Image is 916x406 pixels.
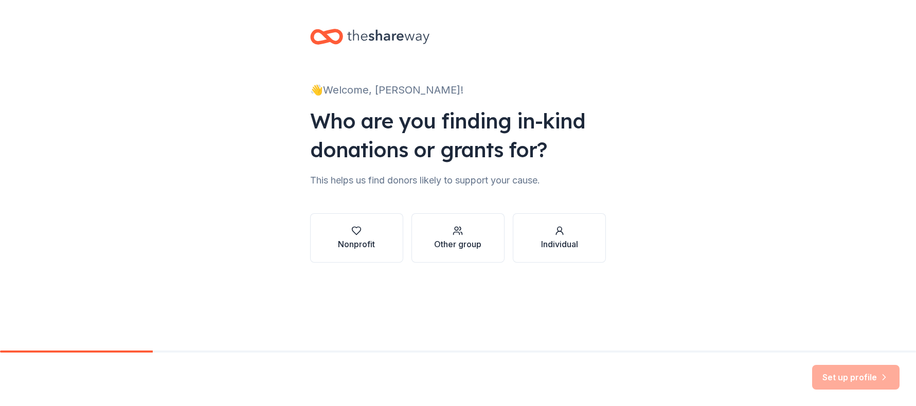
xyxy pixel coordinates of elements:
button: Individual [513,213,606,263]
div: Other group [434,238,481,250]
div: Nonprofit [338,238,375,250]
div: Who are you finding in-kind donations or grants for? [310,106,606,164]
button: Nonprofit [310,213,403,263]
div: Individual [541,238,578,250]
button: Other group [411,213,505,263]
div: 👋 Welcome, [PERSON_NAME]! [310,82,606,98]
div: This helps us find donors likely to support your cause. [310,172,606,189]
